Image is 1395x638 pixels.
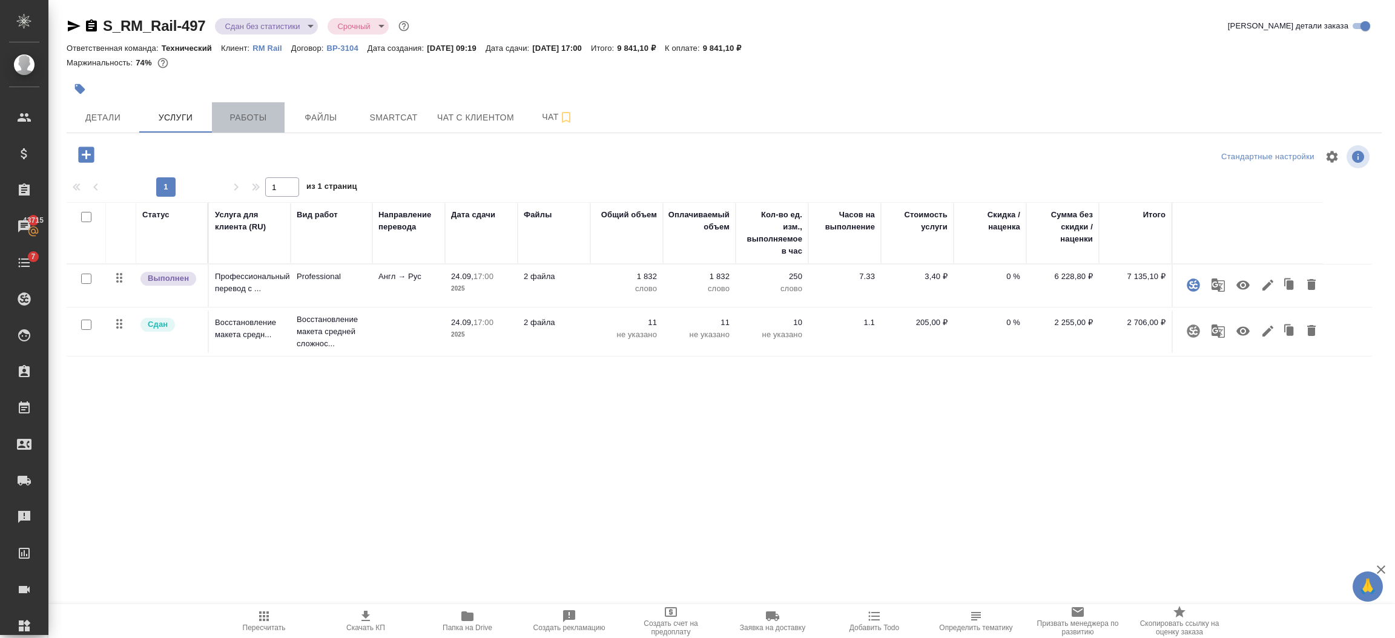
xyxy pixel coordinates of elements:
[960,271,1020,283] p: 0 %
[451,283,512,295] p: 2025
[887,271,948,283] p: 3,40 ₽
[742,317,802,329] p: 10
[1301,317,1322,346] button: Удалить
[524,317,584,329] p: 2 файла
[1278,317,1301,346] button: Клонировать
[378,209,439,233] div: Направление перевода
[1228,271,1258,300] button: Учитывать
[327,44,368,53] p: ВР-3104
[742,271,802,283] p: 250
[887,317,948,329] p: 205,00 ₽
[1105,317,1166,329] p: 2 706,00 ₽
[960,317,1020,329] p: 0 %
[67,44,162,53] p: Ответственная команда:
[252,44,291,53] p: RM Rail
[808,311,881,353] td: 1.1
[148,318,168,331] p: Сдан
[368,44,427,53] p: Дата создания:
[147,110,205,125] span: Услуги
[1032,271,1093,283] p: 6 228,80 ₽
[591,44,617,53] p: Итого:
[427,44,486,53] p: [DATE] 09:19
[451,318,473,327] p: 24.09,
[486,44,532,53] p: Дата сдачи:
[703,44,751,53] p: 9 841,10 ₽
[960,209,1020,233] div: Скидка / наценка
[617,44,665,53] p: 9 841,10 ₽
[742,329,802,341] p: не указано
[103,18,205,34] a: S_RM_Rail-497
[24,251,42,263] span: 7
[473,318,493,327] p: 17:00
[70,142,103,167] button: Добавить услугу
[1301,271,1322,300] button: Удалить
[596,317,657,329] p: 11
[665,44,703,53] p: К оплате:
[1228,317,1258,346] button: Учитывать
[67,76,93,102] button: Добавить тэг
[1143,209,1166,221] div: Итого
[155,55,171,71] button: 2129.04 RUB;
[742,209,802,257] div: Кол-во ед. изм., выполняемое в час
[1317,142,1347,171] span: Настроить таблицу
[668,209,730,233] div: Оплачиваемый объем
[16,214,51,226] span: 43715
[529,110,587,125] span: Чат
[473,272,493,281] p: 17:00
[334,21,374,31] button: Срочный
[221,44,252,53] p: Клиент:
[1032,317,1093,329] p: 2 255,00 ₽
[221,21,303,31] button: Сдан без статистики
[887,209,948,233] div: Стоимость услуги
[451,209,495,221] div: Дата сдачи
[559,110,573,125] svg: Подписаться
[252,42,291,53] a: RM Rail
[669,317,730,329] p: 11
[451,272,473,281] p: 24.09,
[3,211,45,242] a: 43715
[364,110,423,125] span: Smartcat
[808,265,881,307] td: 7.33
[596,271,657,283] p: 1 832
[215,317,285,341] p: Восстановление макета средн...
[306,179,357,197] span: из 1 страниц
[292,110,350,125] span: Файлы
[1228,20,1348,32] span: [PERSON_NAME] детали заказа
[74,110,132,125] span: Детали
[291,44,327,53] p: Договор:
[1032,209,1093,245] div: Сумма без скидки / наценки
[1357,574,1378,599] span: 🙏
[396,18,412,34] button: Доп статусы указывают на важность/срочность заказа
[524,271,584,283] p: 2 файла
[1179,317,1208,346] button: Привязать к услуге проект Smartcat
[67,19,81,33] button: Скопировать ссылку для ЯМессенджера
[327,42,368,53] a: ВР-3104
[596,283,657,295] p: слово
[451,329,512,341] p: 2025
[1218,148,1317,166] div: split button
[742,283,802,295] p: слово
[84,19,99,33] button: Скопировать ссылку
[136,58,154,67] p: 74%
[328,18,388,35] div: Сдан без статистики
[437,110,514,125] span: Чат с клиентом
[1347,145,1372,168] span: Посмотреть информацию
[67,58,136,67] p: Маржинальность:
[1258,317,1278,346] button: Редактировать
[1179,271,1208,300] button: Открыть страницу проекта SmartCat
[1258,271,1278,300] button: Редактировать
[669,329,730,341] p: не указано
[814,209,875,233] div: Часов на выполнение
[142,209,170,221] div: Статус
[215,18,318,35] div: Сдан без статистики
[524,209,552,221] div: Файлы
[1278,271,1301,300] button: Клонировать
[215,209,285,233] div: Услуга для клиента (RU)
[601,209,657,221] div: Общий объем
[297,209,338,221] div: Вид работ
[297,314,366,350] p: Восстановление макета средней сложнос...
[378,271,439,283] p: Англ → Рус
[148,272,189,284] p: Выполнен
[532,44,591,53] p: [DATE] 17:00
[215,271,285,295] p: Профессиональный перевод с ...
